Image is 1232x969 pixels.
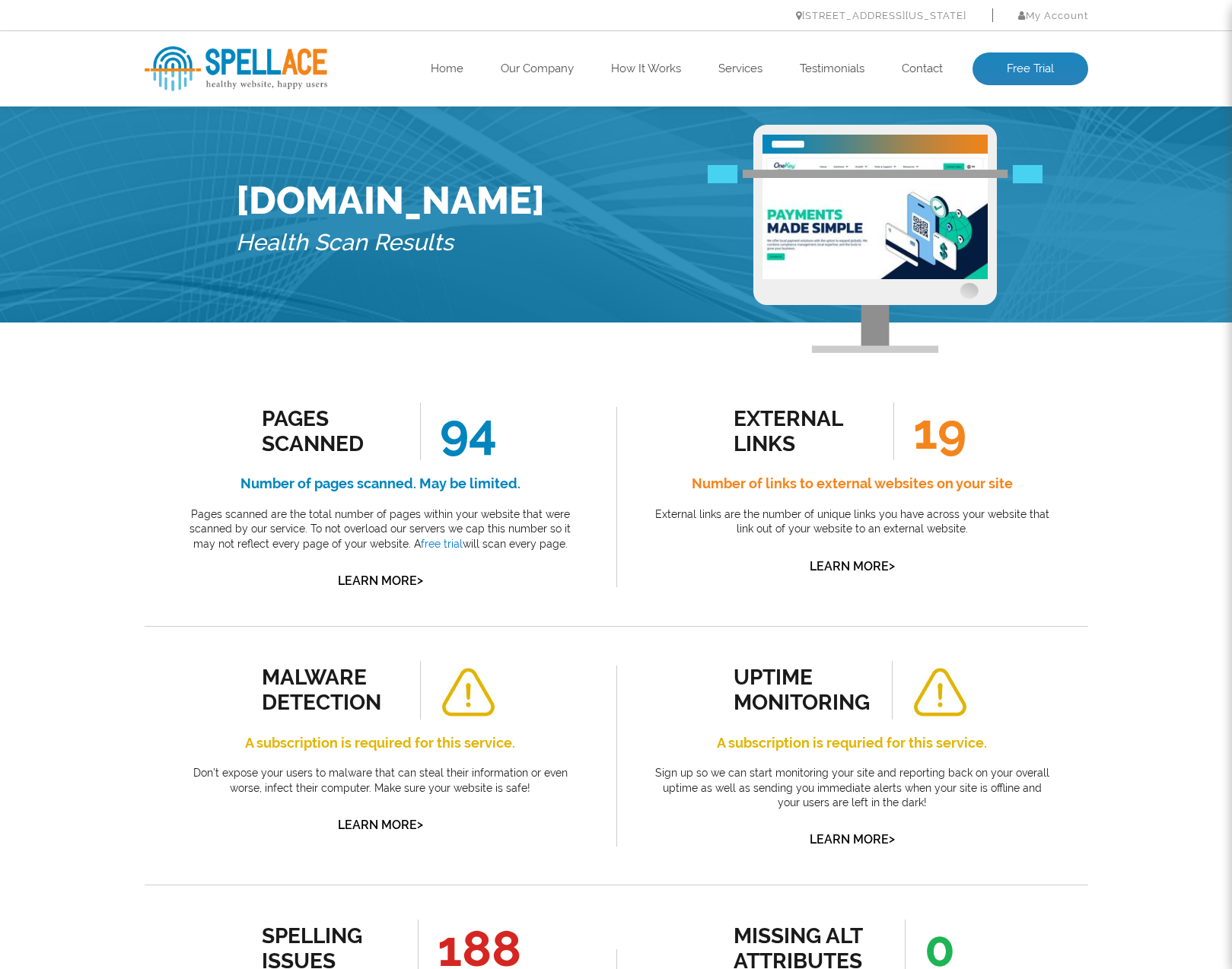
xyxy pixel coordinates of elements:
img: Free Webiste Analysis [708,166,1043,184]
h1: [DOMAIN_NAME] [236,178,545,223]
div: external links [734,406,871,456]
h4: Number of links to external websites on your site [651,472,1054,496]
span: > [889,828,895,850]
p: Pages scanned are the total number of pages within your website that were scanned by our service.... [179,507,582,552]
span: 19 [893,402,966,460]
span: > [417,570,423,591]
h4: A subscription is required for this service. [179,731,582,755]
a: free trial [421,538,463,550]
div: uptime monitoring [734,665,871,715]
p: Sign up so we can start monitoring your site and reporting back on your overall uptime as well as... [651,766,1054,811]
p: Don’t expose your users to malware that can steal their information or even worse, infect their c... [179,766,582,796]
h4: Number of pages scanned. May be limited. [179,472,582,496]
div: Pages Scanned [262,406,400,456]
img: Free Webiste Analysis [753,125,997,353]
img: alert [912,668,968,717]
p: External links are the number of unique links you have across your website that link out of your ... [651,507,1054,537]
h4: A subscription is requried for this service. [651,731,1054,755]
h5: Health Scan Results [236,223,545,263]
div: malware detection [262,665,400,715]
a: Learn More> [338,573,423,588]
span: 94 [420,402,497,460]
a: Learn More> [338,818,423,832]
img: alert [440,668,496,717]
span: > [417,814,423,835]
span: > [889,555,895,577]
a: Learn More> [810,832,895,847]
a: Learn More> [810,559,895,573]
img: Free Website Analysis [762,154,988,279]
